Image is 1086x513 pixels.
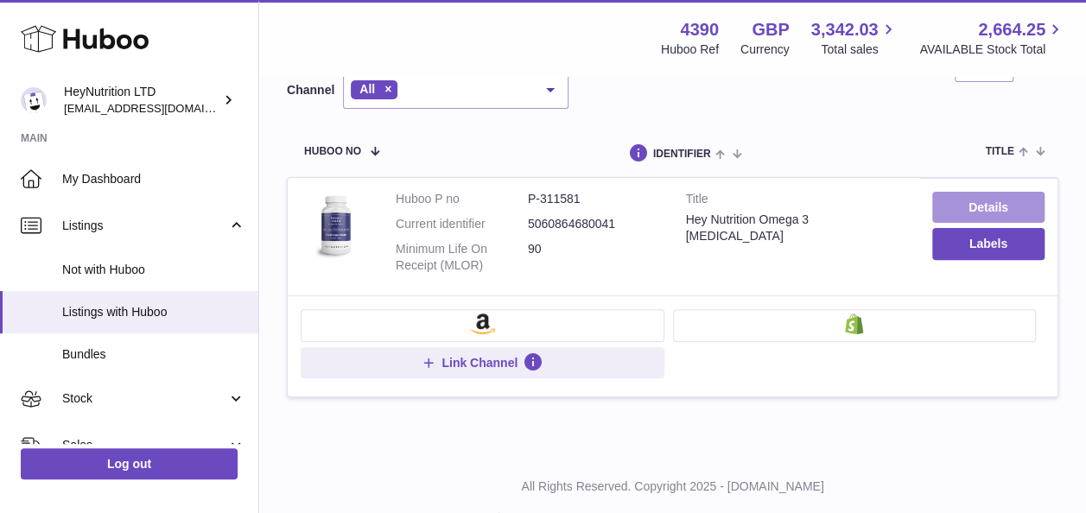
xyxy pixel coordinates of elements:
span: Listings [62,218,227,234]
img: Hey Nutrition Omega 3 Fish Oil [301,191,370,260]
label: Channel [287,82,334,98]
dd: 90 [528,241,660,274]
span: Sales [62,437,227,453]
img: internalAdmin-4390@internal.huboo.com [21,87,47,113]
dt: Huboo P no [396,191,528,207]
span: My Dashboard [62,171,245,187]
span: [EMAIL_ADDRESS][DOMAIN_NAME] [64,101,254,115]
p: All Rights Reserved. Copyright 2025 - [DOMAIN_NAME] [273,478,1072,495]
span: AVAILABLE Stock Total [919,41,1065,58]
span: Bundles [62,346,245,363]
strong: GBP [752,18,789,41]
span: Listings with Huboo [62,304,245,320]
img: amazon-small.png [470,313,495,334]
span: 2,664.25 [978,18,1045,41]
dd: 5060864680041 [528,216,660,232]
img: shopify-small.png [845,313,863,334]
dt: Current identifier [396,216,528,232]
a: Log out [21,448,238,479]
span: Link Channel [441,355,518,370]
a: 2,664.25 AVAILABLE Stock Total [919,18,1065,58]
button: Labels [932,228,1045,259]
span: Not with Huboo [62,262,245,278]
button: Link Channel [301,347,664,378]
dt: Minimum Life On Receipt (MLOR) [396,241,528,274]
dd: P-311581 [528,191,660,207]
div: Currency [740,41,790,58]
div: Huboo Ref [661,41,719,58]
span: title [985,146,1013,157]
span: identifier [653,149,711,160]
span: Huboo no [304,146,361,157]
span: Stock [62,390,227,407]
div: HeyNutrition LTD [64,84,219,117]
strong: Title [686,191,906,212]
a: Details [932,192,1045,223]
span: 3,342.03 [811,18,879,41]
span: All [359,82,375,96]
div: Hey Nutrition Omega 3 [MEDICAL_DATA] [686,212,906,244]
a: 3,342.03 Total sales [811,18,899,58]
span: Total sales [821,41,898,58]
strong: 4390 [680,18,719,41]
